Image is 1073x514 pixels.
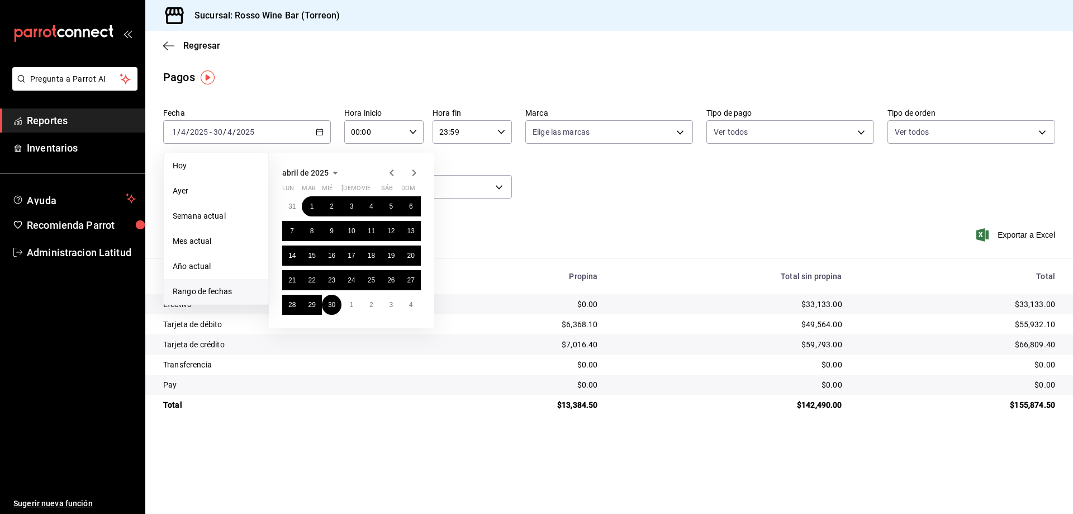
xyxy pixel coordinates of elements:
label: Hora fin [433,109,512,117]
span: Rango de fechas [173,286,259,298]
span: Inventarios [27,140,136,155]
label: Tipo de orden [887,109,1055,117]
div: $0.00 [435,299,598,310]
abbr: 31 de marzo de 2025 [288,202,296,210]
abbr: 27 de abril de 2025 [407,276,415,284]
span: Ver todos [714,126,748,138]
div: $6,368.10 [435,319,598,330]
button: 6 de abril de 2025 [401,196,421,216]
button: 2 de mayo de 2025 [362,295,381,315]
abbr: 1 de mayo de 2025 [350,301,354,309]
abbr: 17 de abril de 2025 [348,252,355,260]
button: 30 de abril de 2025 [322,295,341,315]
button: 15 de abril de 2025 [302,246,321,266]
button: 7 de abril de 2025 [282,221,302,241]
button: 25 de abril de 2025 [362,270,381,290]
abbr: 11 de abril de 2025 [368,227,375,235]
abbr: 18 de abril de 2025 [368,252,375,260]
abbr: jueves [341,185,407,196]
abbr: 24 de abril de 2025 [348,276,355,284]
span: Pregunta a Parrot AI [30,73,120,85]
a: Pregunta a Parrot AI [8,81,137,93]
span: Regresar [183,40,220,51]
abbr: 10 de abril de 2025 [348,227,355,235]
button: 1 de mayo de 2025 [341,295,361,315]
button: 22 de abril de 2025 [302,270,321,290]
div: $33,133.00 [615,299,842,310]
span: Administracion Latitud [27,245,136,260]
div: $7,016.40 [435,339,598,350]
div: $66,809.40 [860,339,1055,350]
button: 18 de abril de 2025 [362,246,381,266]
div: $0.00 [435,379,598,390]
button: 20 de abril de 2025 [401,246,421,266]
span: Sugerir nueva función [13,498,136,510]
abbr: 26 de abril de 2025 [387,276,395,284]
div: Total [163,399,417,411]
abbr: 19 de abril de 2025 [387,252,395,260]
div: $0.00 [860,379,1055,390]
button: Regresar [163,40,220,51]
span: Año actual [173,261,259,272]
abbr: 13 de abril de 2025 [407,227,415,235]
abbr: martes [302,185,315,196]
button: 19 de abril de 2025 [381,246,401,266]
button: 9 de abril de 2025 [322,221,341,241]
button: 12 de abril de 2025 [381,221,401,241]
img: Tooltip marker [201,70,215,84]
div: $0.00 [435,359,598,370]
abbr: viernes [362,185,371,196]
span: Hoy [173,160,259,172]
button: Pregunta a Parrot AI [12,67,137,91]
abbr: 12 de abril de 2025 [387,227,395,235]
span: / [223,128,226,136]
abbr: lunes [282,185,294,196]
div: Pay [163,379,417,390]
button: 10 de abril de 2025 [341,221,361,241]
abbr: 15 de abril de 2025 [308,252,315,260]
div: Transferencia [163,359,417,370]
button: 28 de abril de 2025 [282,295,302,315]
input: -- [227,128,232,136]
abbr: 20 de abril de 2025 [407,252,415,260]
abbr: miércoles [322,185,333,196]
span: abril de 2025 [282,168,329,177]
input: ---- [236,128,255,136]
abbr: 7 de abril de 2025 [290,227,294,235]
button: 26 de abril de 2025 [381,270,401,290]
div: $0.00 [615,359,842,370]
span: / [186,128,189,136]
div: $33,133.00 [860,299,1055,310]
div: Tarjeta de crédito [163,339,417,350]
button: 23 de abril de 2025 [322,270,341,290]
div: Total [860,272,1055,281]
span: Ayuda [27,192,121,205]
abbr: 5 de abril de 2025 [389,202,393,210]
div: $0.00 [615,379,842,390]
button: 21 de abril de 2025 [282,270,302,290]
abbr: 3 de abril de 2025 [350,202,354,210]
button: 24 de abril de 2025 [341,270,361,290]
abbr: 3 de mayo de 2025 [389,301,393,309]
input: -- [213,128,223,136]
button: 13 de abril de 2025 [401,221,421,241]
span: / [177,128,181,136]
abbr: 2 de abril de 2025 [330,202,334,210]
abbr: 4 de abril de 2025 [369,202,373,210]
button: Exportar a Excel [979,228,1055,242]
span: / [232,128,236,136]
span: Semana actual [173,210,259,222]
abbr: 2 de mayo de 2025 [369,301,373,309]
span: Elige las marcas [533,126,590,138]
div: $49,564.00 [615,319,842,330]
abbr: 1 de abril de 2025 [310,202,314,210]
abbr: 6 de abril de 2025 [409,202,413,210]
span: Ver todos [895,126,929,138]
abbr: 9 de abril de 2025 [330,227,334,235]
button: 4 de mayo de 2025 [401,295,421,315]
abbr: 29 de abril de 2025 [308,301,315,309]
abbr: 21 de abril de 2025 [288,276,296,284]
span: Recomienda Parrot [27,218,136,233]
button: 4 de abril de 2025 [362,196,381,216]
